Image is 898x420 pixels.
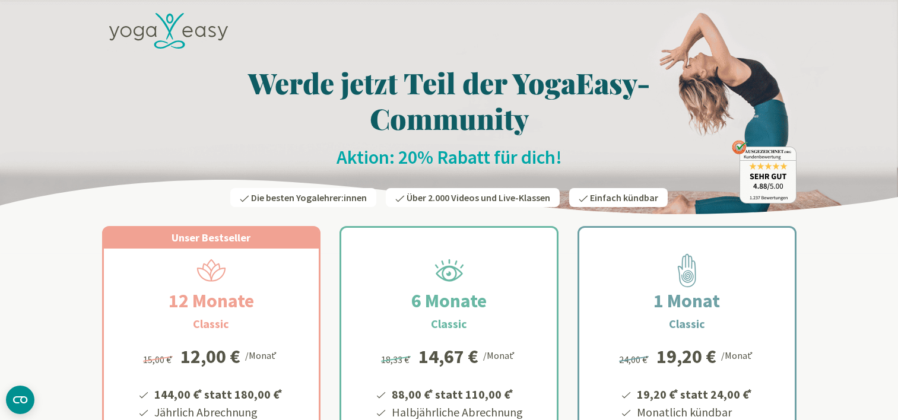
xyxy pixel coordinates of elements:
li: 144,00 € statt 180,00 € [153,383,284,403]
li: 88,00 € statt 110,00 € [390,383,523,403]
h2: Aktion: 20% Rabatt für dich! [102,145,797,169]
li: 19,20 € statt 24,00 € [635,383,754,403]
h2: 6 Monate [383,287,515,315]
span: 15,00 € [143,354,174,365]
div: 14,67 € [418,347,478,366]
h3: Classic [431,315,467,333]
h1: Werde jetzt Teil der YogaEasy-Community [102,65,797,136]
h2: 1 Monat [625,287,748,315]
h3: Classic [193,315,229,333]
div: /Monat [721,347,755,362]
span: Die besten Yogalehrer:innen [251,192,367,203]
div: /Monat [483,347,517,362]
div: /Monat [245,347,279,362]
h2: 12 Monate [140,287,283,315]
span: 24,00 € [619,354,651,365]
button: CMP-Widget öffnen [6,386,34,414]
span: 18,33 € [381,354,412,365]
span: Unser Bestseller [172,231,250,244]
h3: Classic [669,315,705,333]
img: ausgezeichnet_badge.png [732,140,797,203]
span: Einfach kündbar [590,192,658,203]
div: 19,20 € [656,347,716,366]
span: Über 2.000 Videos und Live-Klassen [407,192,550,203]
div: 12,00 € [180,347,240,366]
